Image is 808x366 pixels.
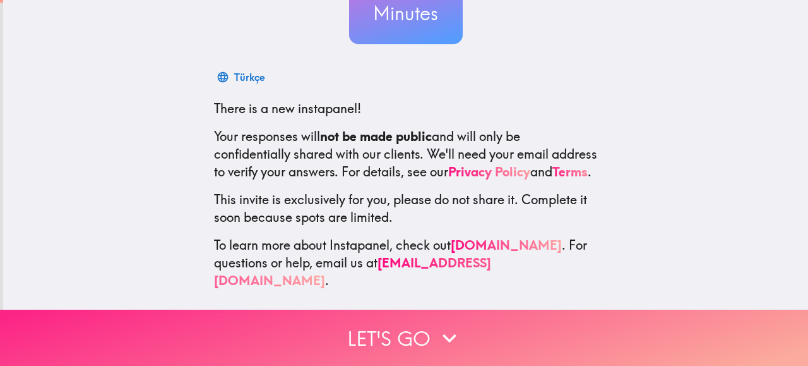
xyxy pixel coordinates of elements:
[552,164,588,180] a: Terms
[448,164,530,180] a: Privacy Policy
[214,255,491,288] a: [EMAIL_ADDRESS][DOMAIN_NAME]
[214,128,598,181] p: Your responses will and will only be confidentially shared with our clients. We'll need your emai...
[320,128,432,144] b: not be made public
[214,236,598,290] p: To learn more about Instapanel, check out . For questions or help, email us at .
[214,64,270,90] button: Türkçe
[451,237,562,253] a: [DOMAIN_NAME]
[214,191,598,226] p: This invite is exclusively for you, please do not share it. Complete it soon because spots are li...
[214,101,361,116] span: There is a new instapanel!
[234,68,265,86] div: Türkçe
